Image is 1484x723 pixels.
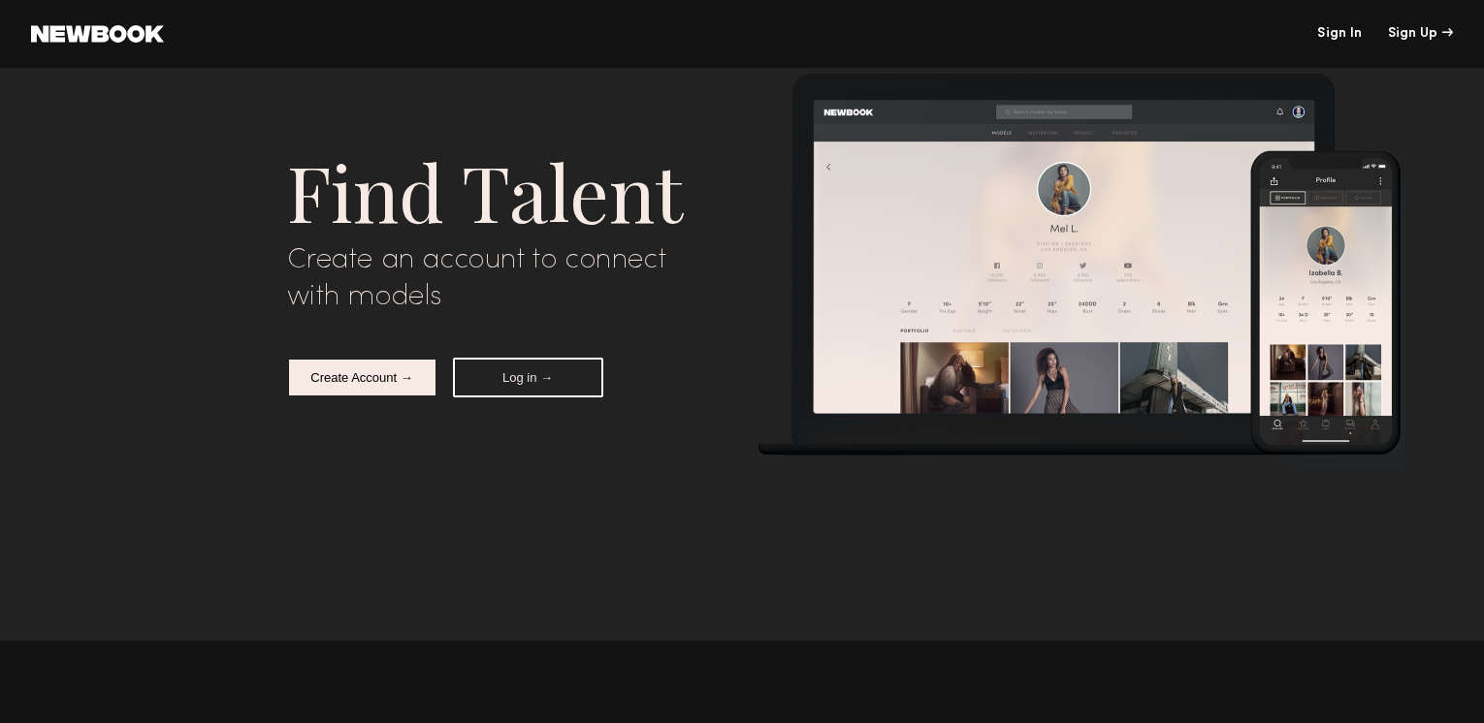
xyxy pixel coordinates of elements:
[758,73,1404,470] img: devices.png
[453,358,603,397] button: Log in →
[1317,27,1362,41] a: Sign In
[287,139,728,242] div: Find Talent
[287,242,728,315] div: Create an account to connect with models
[287,358,437,397] button: Create Account →
[1388,27,1453,41] div: Sign Up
